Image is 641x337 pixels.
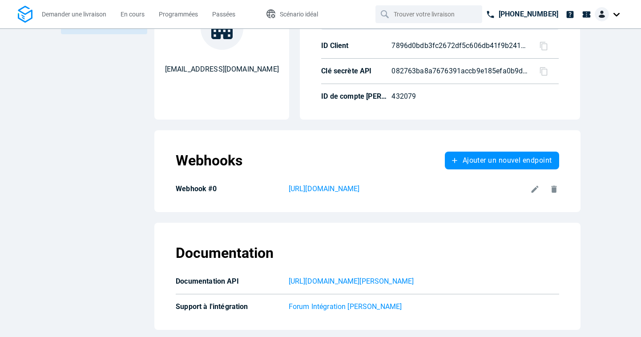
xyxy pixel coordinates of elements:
button: Ajouter un nouvel endpoint [445,152,559,169]
p: Documentation API [176,277,285,286]
span: Ajouter un nouvel endpoint [463,157,552,164]
p: Webhooks [176,152,242,169]
a: [URL][DOMAIN_NAME] [289,184,527,194]
a: [URL][DOMAIN_NAME][PERSON_NAME] [289,276,559,287]
img: Logo [18,6,32,23]
a: [PHONE_NUMBER] [482,5,562,23]
p: 432079 [391,91,519,102]
p: ID de compte [PERSON_NAME] [321,92,388,101]
p: Documentation [176,244,274,262]
p: Clé secrète API [321,67,388,76]
span: En cours [121,11,145,18]
span: Demander une livraison [42,11,106,18]
p: Support à l'intégration [176,302,285,311]
input: Trouver votre livraison [394,6,466,23]
span: Programmées [159,11,198,18]
p: ID Client [321,41,388,50]
img: Client [595,7,609,21]
p: 7896d0bdb3fc2672df5c606db41f9b241b9ea3287d01948aff543c8ca7f6845b [391,40,528,51]
a: Forum Intégration [PERSON_NAME] [289,301,559,312]
p: [PHONE_NUMBER] [499,9,558,20]
p: Webhook #0 [176,185,285,193]
p: 082763ba8a7676391accb9e185efa0b9d26ed686c9fb5aeae9f9935be523a32c [391,66,528,76]
span: Scénario idéal [280,11,318,18]
span: Passées [212,11,235,18]
p: [EMAIL_ADDRESS][DOMAIN_NAME] [165,64,279,75]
